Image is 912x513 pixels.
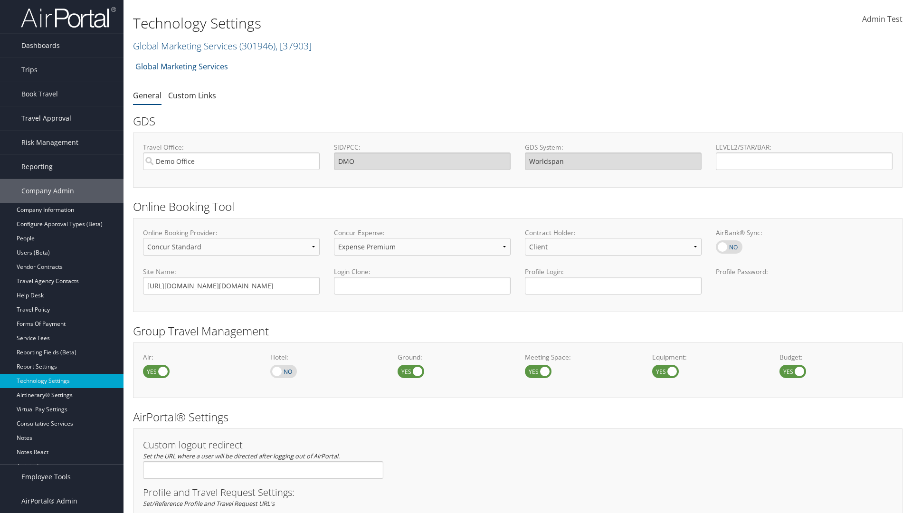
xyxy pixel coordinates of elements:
label: SID/PCC: [334,142,511,152]
span: Employee Tools [21,465,71,489]
label: Login Clone: [334,267,511,276]
h3: Profile and Travel Request Settings: [143,488,893,497]
label: AirBank® Sync: [716,228,893,237]
h2: Group Travel Management [133,323,902,339]
img: airportal-logo.png [21,6,116,28]
em: Set the URL where a user will be directed after logging out of AirPortal. [143,452,340,460]
em: Set/Reference Profile and Travel Request URL's [143,499,275,508]
span: Company Admin [21,179,74,203]
span: Travel Approval [21,106,71,130]
a: Admin Test [862,5,902,34]
label: Hotel: [270,352,383,362]
label: Ground: [398,352,511,362]
h1: Technology Settings [133,13,646,33]
a: Custom Links [168,90,216,101]
span: Trips [21,58,38,82]
a: Global Marketing Services [133,39,312,52]
label: Air: [143,352,256,362]
span: AirPortal® Admin [21,489,77,513]
label: Equipment: [652,352,765,362]
label: Budget: [779,352,893,362]
label: Meeting Space: [525,352,638,362]
input: Profile Login: [525,277,702,294]
label: Contract Holder: [525,228,702,237]
label: LEVEL2/STAR/BAR: [716,142,893,152]
label: Concur Expense: [334,228,511,237]
span: Book Travel [21,82,58,106]
h2: Online Booking Tool [133,199,902,215]
a: General [133,90,161,101]
span: , [ 37903 ] [275,39,312,52]
a: Global Marketing Services [135,57,228,76]
label: Profile Password: [716,267,893,294]
h3: Custom logout redirect [143,440,383,450]
label: Site Name: [143,267,320,276]
label: AirBank® Sync [716,240,742,254]
label: GDS System: [525,142,702,152]
span: Dashboards [21,34,60,57]
label: Online Booking Provider: [143,228,320,237]
h2: GDS [133,113,895,129]
h2: AirPortal® Settings [133,409,902,425]
span: ( 301946 ) [239,39,275,52]
span: Risk Management [21,131,78,154]
label: Travel Office: [143,142,320,152]
span: Admin Test [862,14,902,24]
label: Profile Login: [525,267,702,294]
span: Reporting [21,155,53,179]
